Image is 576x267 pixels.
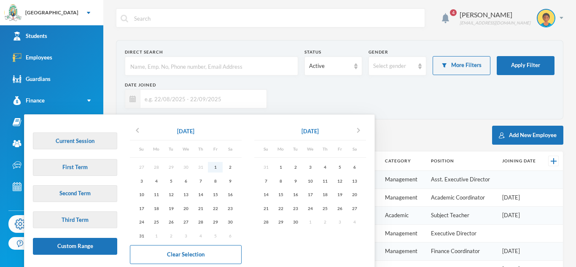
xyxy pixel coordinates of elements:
[33,211,117,228] button: Third Term
[347,189,362,200] div: 20
[427,189,498,207] td: Academic Coordinator
[193,189,208,200] div: 14
[223,203,237,213] div: 23
[121,15,128,22] img: search
[33,238,117,255] button: Custom Range
[8,237,48,250] a: Help
[347,162,362,173] div: 6
[332,162,347,173] div: 5
[288,217,303,227] div: 30
[303,203,318,213] div: 24
[149,203,164,213] div: 18
[223,189,237,200] div: 16
[223,217,237,227] div: 30
[149,189,164,200] div: 11
[318,203,332,213] div: 25
[273,189,288,200] div: 15
[318,162,332,173] div: 4
[318,145,332,153] div: Th
[288,175,303,186] div: 9
[427,151,498,171] th: Position
[351,125,366,138] button: chevron_right
[134,230,149,241] div: 31
[149,145,164,153] div: Mo
[288,145,303,153] div: Tu
[273,203,288,213] div: 22
[460,20,530,26] div: [EMAIL_ADDRESS][DOMAIN_NAME]
[208,189,223,200] div: 15
[133,9,420,28] input: Search
[134,217,149,227] div: 24
[318,189,332,200] div: 18
[301,127,319,136] div: [DATE]
[258,189,273,200] div: 14
[193,145,208,153] div: Th
[178,175,193,186] div: 6
[273,162,288,173] div: 1
[177,127,194,136] div: [DATE]
[130,125,145,138] button: chevron_left
[497,56,554,75] button: Apply Filter
[208,145,223,153] div: Fr
[178,203,193,213] div: 20
[13,32,47,40] div: Students
[13,53,52,62] div: Employees
[208,217,223,227] div: 29
[208,175,223,186] div: 8
[208,162,223,173] div: 1
[381,151,427,171] th: Category
[427,171,498,189] td: Asst. Executive Director
[303,189,318,200] div: 17
[223,162,237,173] div: 2
[498,189,543,207] td: [DATE]
[427,207,498,225] td: Subject Teacher
[381,189,427,207] td: Management
[381,171,427,189] td: Management
[498,243,543,261] td: [DATE]
[288,189,303,200] div: 16
[193,217,208,227] div: 28
[13,96,45,105] div: Finance
[13,75,51,84] div: Guardians
[332,189,347,200] div: 19
[369,49,426,55] div: Gender
[223,175,237,186] div: 9
[164,203,178,213] div: 19
[164,175,178,186] div: 5
[304,49,362,55] div: Status
[208,203,223,213] div: 22
[347,203,362,213] div: 27
[132,125,143,135] i: chevron_left
[149,217,164,227] div: 25
[332,145,347,153] div: Fr
[134,189,149,200] div: 10
[193,203,208,213] div: 21
[258,217,273,227] div: 28
[427,224,498,243] td: Executive Director
[347,175,362,186] div: 13
[332,175,347,186] div: 12
[33,185,117,202] button: Second Term
[433,56,490,75] button: More Filters
[332,203,347,213] div: 26
[258,175,273,186] div: 7
[164,189,178,200] div: 12
[492,126,563,145] button: Add New Employee
[347,145,362,153] div: Sa
[353,125,363,135] i: chevron_right
[381,207,427,225] td: Academic
[273,145,288,153] div: Mo
[303,162,318,173] div: 3
[309,62,350,70] div: Active
[273,175,288,186] div: 8
[381,243,427,261] td: Management
[149,175,164,186] div: 4
[460,10,530,20] div: [PERSON_NAME]
[134,175,149,186] div: 3
[498,207,543,225] td: [DATE]
[33,132,117,149] button: Current Session
[318,175,332,186] div: 11
[303,175,318,186] div: 10
[273,217,288,227] div: 29
[498,151,543,171] th: Joining Date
